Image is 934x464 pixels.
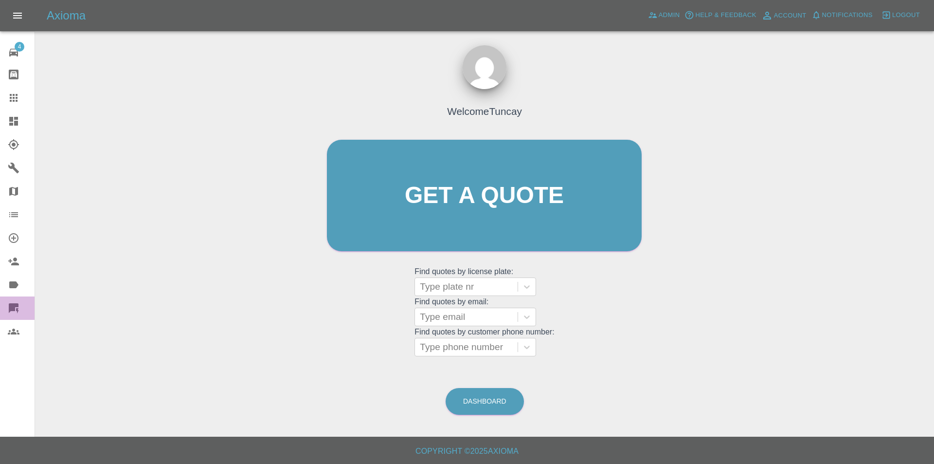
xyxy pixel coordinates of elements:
[447,104,522,119] h4: Welcome Tuncay
[759,8,809,23] a: Account
[47,8,86,23] h5: Axioma
[414,328,554,356] grid: Find quotes by customer phone number:
[446,388,524,415] a: Dashboard
[414,267,554,296] grid: Find quotes by license plate:
[682,8,758,23] button: Help & Feedback
[809,8,875,23] button: Notifications
[879,8,922,23] button: Logout
[822,10,873,21] span: Notifications
[774,10,807,21] span: Account
[646,8,683,23] a: Admin
[463,45,506,89] img: ...
[327,140,642,251] a: Get a quote
[892,10,920,21] span: Logout
[8,445,926,458] h6: Copyright © 2025 Axioma
[414,297,554,326] grid: Find quotes by email:
[6,4,29,27] button: Open drawer
[15,42,24,52] span: 4
[695,10,756,21] span: Help & Feedback
[659,10,680,21] span: Admin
